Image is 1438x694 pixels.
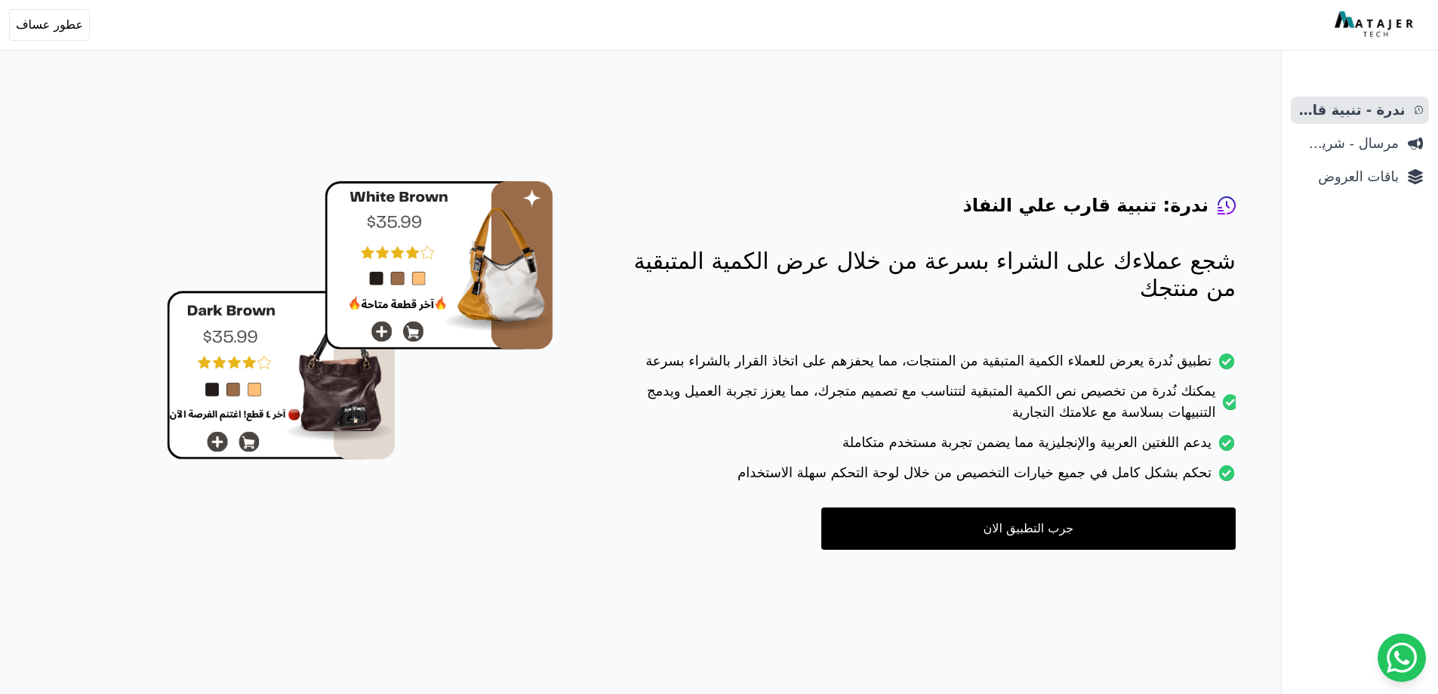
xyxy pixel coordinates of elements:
[1297,133,1399,154] span: مرسال - شريط دعاية
[1335,11,1417,39] img: MatajerTech Logo
[9,9,90,41] button: عطور عساف
[1291,163,1429,190] a: باقات العروض
[614,462,1236,492] li: تحكم بشكل كامل في جميع خيارات التخصيص من خلال لوحة التحكم سهلة الاستخدام
[1291,130,1429,157] a: مرسال - شريط دعاية
[16,16,83,34] span: عطور عساف
[1297,166,1399,187] span: باقات العروض
[1297,100,1406,121] span: ندرة - تنبية قارب علي النفاذ
[614,248,1236,302] p: شجع عملاءك على الشراء بسرعة من خلال عرض الكمية المتبقية من منتجك
[1291,97,1429,124] a: ندرة - تنبية قارب علي النفاذ
[614,381,1236,432] li: يمكنك نُدرة من تخصيص نص الكمية المتبقية لتتناسب مع تصميم متجرك، مما يعزز تجربة العميل ويدمج التنب...
[962,193,1209,217] h4: ندرة: تنبية قارب علي النفاذ
[614,432,1236,462] li: يدعم اللغتين العربية والإنجليزية مما يضمن تجربة مستخدم متكاملة
[167,181,553,460] img: hero
[614,350,1236,381] li: تطبيق نُدرة يعرض للعملاء الكمية المتبقية من المنتجات، مما يحفزهم على اتخاذ القرار بالشراء بسرعة
[821,507,1236,550] a: جرب التطبيق الان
